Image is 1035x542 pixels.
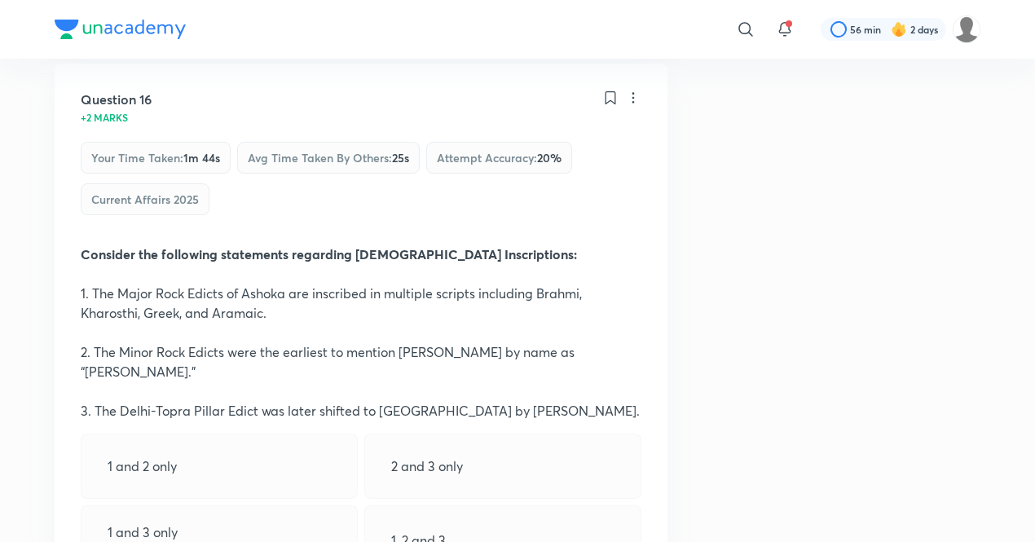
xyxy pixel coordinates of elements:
[537,150,562,165] span: 20 %
[81,142,231,174] div: Your time taken :
[81,183,209,215] div: Current Affairs 2025
[81,342,641,381] p: 2. The Minor Rock Edicts were the earliest to mention [PERSON_NAME] by name as “[PERSON_NAME].”
[183,150,220,165] span: 1m 44s
[81,245,577,262] strong: Consider the following statements regarding [DEMOGRAPHIC_DATA] Inscriptions:
[108,522,178,542] p: 1 and 3 only
[81,401,641,421] p: 3. The Delhi-Topra Pillar Edict was later shifted to [GEOGRAPHIC_DATA] by [PERSON_NAME].
[81,284,641,323] p: 1. The Major Rock Edicts of Ashoka are inscribed in multiple scripts including Brahmi, Kharosthi,...
[55,20,186,39] img: Company Logo
[392,150,409,165] span: 25s
[891,21,907,37] img: streak
[237,142,420,174] div: Avg time taken by others :
[81,90,152,109] h5: Question 16
[81,112,128,122] p: +2 marks
[426,142,572,174] div: Attempt accuracy :
[391,456,463,476] p: 2 and 3 only
[108,456,177,476] p: 1 and 2 only
[953,15,980,43] img: Gaurav Chauhan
